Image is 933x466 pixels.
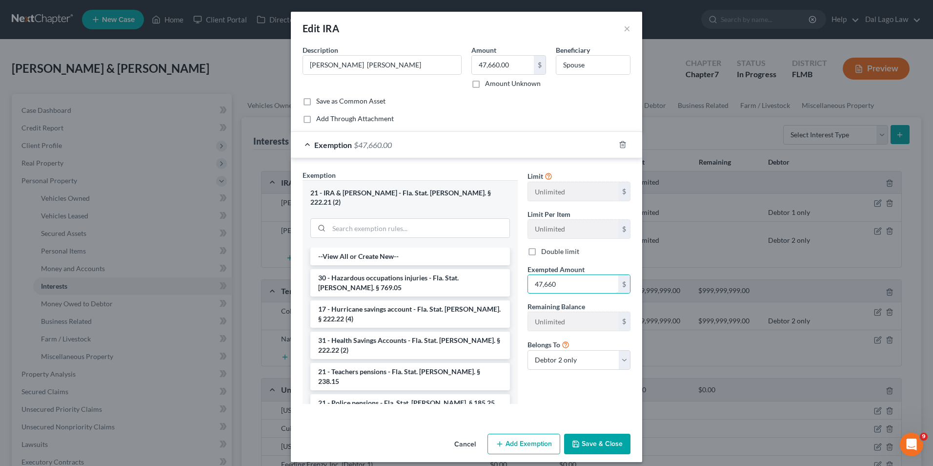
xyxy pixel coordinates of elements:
[446,435,484,454] button: Cancel
[528,312,618,331] input: --
[485,79,541,88] label: Amount Unknown
[310,363,510,390] li: 21 - Teachers pensions - Fla. Stat. [PERSON_NAME]. § 238.15
[316,96,385,106] label: Save as Common Asset
[471,45,496,55] label: Amount
[618,182,630,201] div: $
[556,56,630,74] input: --
[310,300,510,328] li: 17 - Hurricane savings account - Fla. Stat. [PERSON_NAME]. § 222.22 (4)
[310,332,510,359] li: 31 - Health Savings Accounts - Fla. Stat. [PERSON_NAME]. § 222.22 (2)
[310,269,510,297] li: 30 - Hazardous occupations injuries - Fla. Stat. [PERSON_NAME]. § 769.05
[528,182,618,201] input: --
[329,219,509,237] input: Search exemption rules...
[527,265,585,274] span: Exempted Amount
[310,248,510,265] li: --View All or Create New--
[316,114,394,124] label: Add Through Attachment
[472,56,534,74] input: 0.00
[527,301,585,312] label: Remaining Balance
[528,220,618,238] input: --
[487,434,560,454] button: Add Exemption
[527,172,543,180] span: Limit
[303,56,461,74] input: Describe...
[310,189,510,207] div: 21 - IRA & [PERSON_NAME] - Fla. Stat. [PERSON_NAME]. § 222.21 (2)
[564,434,630,454] button: Save & Close
[618,275,630,294] div: $
[900,433,923,456] iframe: Intercom live chat
[556,45,590,55] label: Beneficiary
[303,46,338,54] span: Description
[314,140,352,149] span: Exemption
[527,209,570,219] label: Limit Per Item
[541,247,579,256] label: Double limit
[527,340,560,349] span: Belongs To
[303,21,339,35] div: Edit IRA
[303,171,336,179] span: Exemption
[534,56,546,74] div: $
[528,275,618,294] input: 0.00
[310,394,510,412] li: 21 - Police pensions - Fla. Stat. [PERSON_NAME]. § 185.25
[618,312,630,331] div: $
[624,22,630,34] button: ×
[920,433,928,441] span: 9
[618,220,630,238] div: $
[354,140,392,149] span: $47,660.00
